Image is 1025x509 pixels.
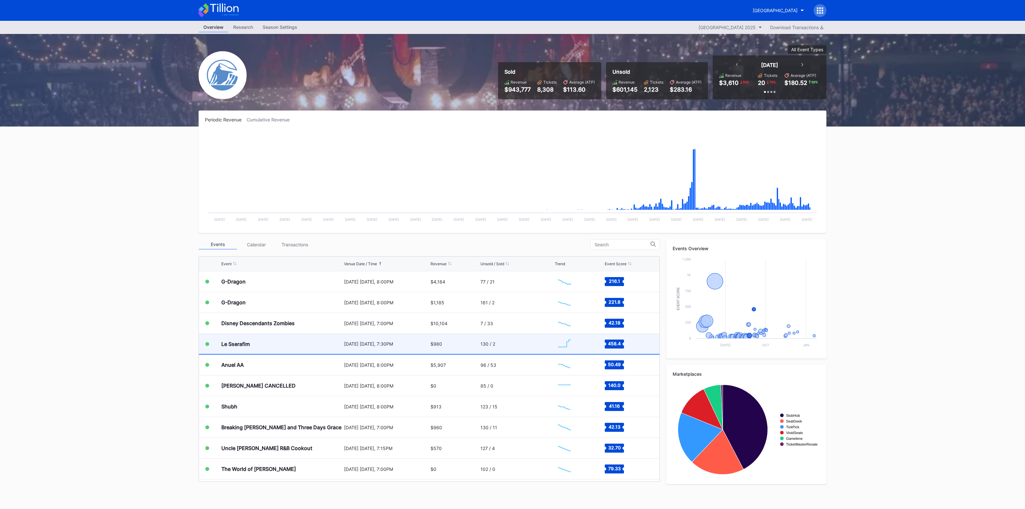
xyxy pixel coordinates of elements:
div: 20 [758,79,765,86]
div: 161 / 2 [480,300,495,305]
div: 130 / 2 [480,341,495,347]
div: $3,610 [719,79,739,86]
svg: Chart title [555,294,574,310]
div: Trend [555,261,565,266]
text: TickPick [786,425,799,429]
svg: Chart title [555,461,574,477]
text: Oct [762,343,769,347]
text: SeatGeek [786,419,802,423]
div: 2,123 [644,86,663,93]
div: [PERSON_NAME] CANCELLED [221,382,296,389]
div: [DATE] [DATE], 8:00PM [344,362,429,368]
div: Anuel AA [221,362,244,368]
div: Unsold [612,69,701,75]
div: All Event Types [791,47,823,52]
text: [DATE] [475,218,486,221]
div: $113.60 [563,86,595,93]
text: [DATE] [367,218,377,221]
div: $913 [430,404,441,409]
div: [DATE] [DATE], 8:00PM [344,300,429,305]
div: Download Transactions [770,25,823,30]
div: 96 / 53 [480,362,496,368]
svg: Chart title [555,419,574,435]
text: [DATE] [432,218,442,221]
div: Le Sserafim [221,341,250,347]
div: 58 % [742,79,750,85]
text: [DATE] [736,218,747,221]
text: 250 [685,320,691,324]
div: $180.52 [784,79,807,86]
div: $601,145 [612,86,637,93]
text: Event Score [676,287,680,310]
div: $4,184 [430,279,445,284]
input: Search [594,242,651,247]
div: 127 / 4 [480,446,495,451]
text: [DATE] [715,218,725,221]
text: [DATE] [562,218,573,221]
button: Download Transactions [767,23,826,32]
div: [DATE] [DATE], 7:00PM [344,321,429,326]
div: [GEOGRAPHIC_DATA] [753,8,798,13]
div: Average (ATP) [676,80,701,85]
text: 1.25k [682,257,691,261]
div: [DATE] [DATE], 7:30PM [344,341,429,347]
div: $1,185 [430,300,444,305]
text: 42.18 [608,320,620,325]
text: 32.70 [608,445,620,450]
div: Events [199,240,237,250]
svg: Chart title [555,440,574,456]
text: [DATE] [236,218,247,221]
svg: Chart title [555,398,574,415]
div: Venue Date / Time [344,261,377,266]
a: Research [228,22,258,32]
svg: Chart title [555,315,574,331]
a: Overview [199,22,228,32]
div: 85 / 0 [480,383,493,389]
text: [DATE] [671,218,682,221]
div: Sold [504,69,595,75]
text: [DATE] [627,218,638,221]
text: [DATE] [389,218,399,221]
svg: Chart title [205,130,820,226]
a: Season Settings [258,22,302,32]
svg: Chart title [555,274,574,290]
text: 221.8 [608,299,620,305]
div: [DATE] [DATE], 7:00PM [344,425,429,430]
text: [DATE] [606,218,617,221]
button: [GEOGRAPHIC_DATA] [748,4,809,16]
text: 0 [689,336,691,340]
div: $10,104 [430,321,447,326]
div: [DATE] [DATE], 7:15PM [344,446,429,451]
div: Breaking [PERSON_NAME] and Three Days Grace [221,424,341,431]
text: [DATE] [758,218,769,221]
div: Events Overview [673,246,820,251]
div: $943,777 [504,86,531,93]
div: 77 / 21 [480,279,495,284]
div: 68 % [811,79,818,85]
div: Tickets [650,80,663,85]
svg: Chart title [673,382,820,478]
div: G-Dragon [221,278,246,285]
div: Revenue [619,80,635,85]
text: [DATE] [584,218,595,221]
div: Revenue [725,73,741,78]
div: Periodic Revenue [205,117,247,122]
div: $283.16 [670,86,701,93]
div: [DATE] [DATE], 7:00PM [344,466,429,472]
text: 500 [685,305,691,308]
text: StubHub [786,414,800,417]
text: [DATE] [214,218,225,221]
div: Shubh [221,403,237,410]
div: 123 / 15 [480,404,497,409]
text: 79.33 [608,466,620,471]
text: 140.0 [608,382,620,388]
svg: Chart title [673,256,820,352]
button: [GEOGRAPHIC_DATA] 2025 [695,23,765,32]
div: $570 [430,446,442,451]
text: 42.13 [608,424,620,430]
div: [DATE] [DATE], 8:00PM [344,383,429,389]
text: [DATE] [497,218,508,221]
div: Tickets [764,73,777,78]
button: All Event Types [788,45,826,54]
